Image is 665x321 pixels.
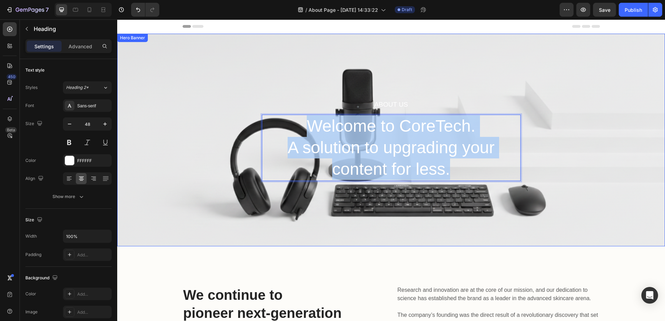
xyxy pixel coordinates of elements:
div: Size [25,215,44,225]
div: Undo/Redo [131,3,159,17]
div: Hero Banner [1,15,29,22]
span: Heading 2* [66,84,89,91]
p: Advanced [69,43,92,50]
div: Add... [77,291,110,297]
div: Sans-serif [77,103,110,109]
p: 7 [46,6,49,14]
span: Draft [402,7,412,13]
span: Save [599,7,610,13]
p: We continue to pioneer next-generation products [66,266,268,321]
div: Text style [25,67,45,73]
button: 7 [3,3,52,17]
div: Add... [77,309,110,315]
div: Add... [77,252,110,258]
div: Align [25,174,45,183]
div: Beta [5,127,17,133]
div: Open Intercom Messenger [641,287,658,304]
div: Show more [53,193,85,200]
button: Publish [619,3,648,17]
div: 450 [7,74,17,80]
span: / [305,6,307,14]
h2: Rich Text Editor. Editing area: main [145,95,403,162]
div: Background [25,273,59,283]
button: Save [593,3,616,17]
div: Padding [25,252,41,258]
div: Size [25,119,44,129]
div: FFFFFF [77,158,110,164]
span: About Page - [DATE] 14:33:22 [309,6,378,14]
div: Styles [25,84,38,91]
button: Heading 2* [63,81,112,94]
div: Font [25,102,34,109]
div: Width [25,233,37,239]
div: Color [25,157,36,164]
input: Auto [63,230,111,242]
p: About Us [145,80,403,90]
div: Color [25,291,36,297]
div: Image [25,309,38,315]
iframe: Design area [117,19,665,321]
div: Publish [625,6,642,14]
p: Heading [34,25,109,33]
button: Show more [25,190,112,203]
p: Settings [34,43,54,50]
p: Welcome to CoreTech. A solution to upgrading your content for less. [145,96,403,161]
